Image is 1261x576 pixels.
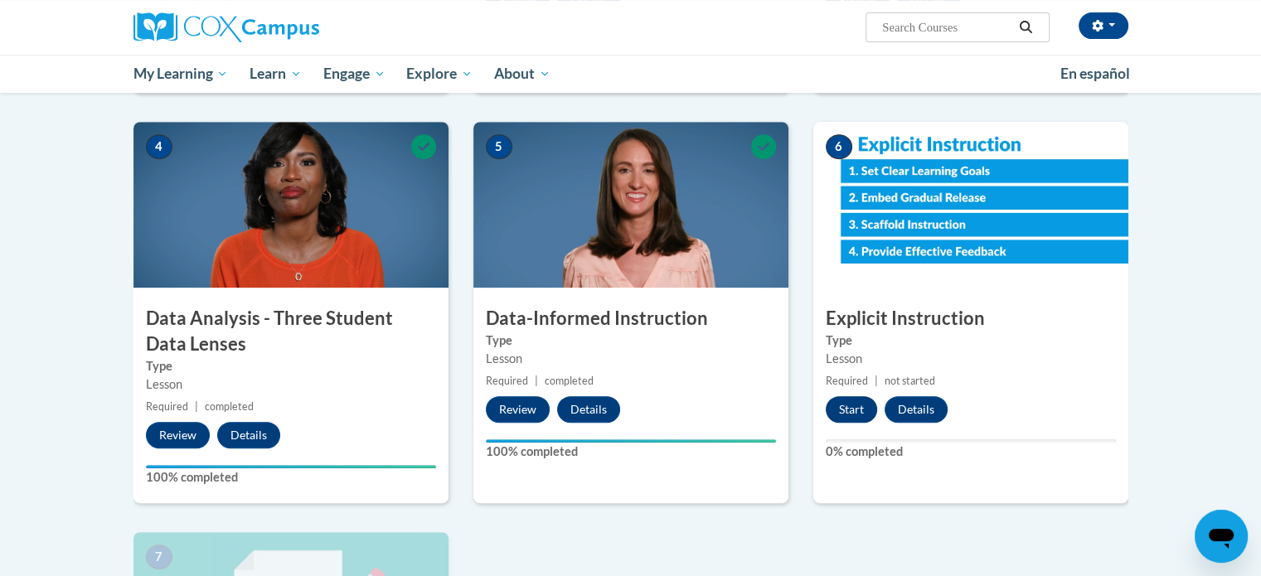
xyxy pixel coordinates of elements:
a: My Learning [123,55,240,93]
span: Required [486,375,528,387]
a: Engage [313,55,396,93]
label: Type [826,332,1116,350]
span: not started [885,375,935,387]
button: Start [826,396,877,423]
span: My Learning [133,64,228,84]
button: Review [146,422,210,448]
span: Engage [323,64,386,84]
input: Search Courses [880,17,1013,37]
div: Lesson [826,350,1116,368]
a: About [483,55,561,93]
span: About [494,64,550,84]
button: Search [1013,17,1038,37]
div: Lesson [486,350,776,368]
label: 0% completed [826,443,1116,461]
a: Explore [395,55,483,93]
span: | [195,400,198,413]
a: En español [1050,56,1141,91]
div: Main menu [109,55,1153,93]
h3: Explicit Instruction [813,306,1128,332]
button: Review [486,396,550,423]
a: Learn [239,55,313,93]
span: | [535,375,538,387]
span: 4 [146,134,172,159]
button: Details [217,422,280,448]
span: 7 [146,545,172,569]
button: Account Settings [1079,12,1128,39]
h3: Data-Informed Instruction [473,306,788,332]
label: 100% completed [146,468,436,486]
img: Cox Campus [133,12,319,42]
label: Type [146,357,436,375]
span: 5 [486,134,512,159]
div: Lesson [146,375,436,394]
span: completed [205,400,254,413]
div: Your progress [146,465,436,468]
button: Details [885,396,948,423]
span: Required [146,400,188,413]
img: Course Image [813,122,1128,288]
label: Type [486,332,776,350]
button: Details [557,396,620,423]
span: En español [1060,65,1130,82]
img: Course Image [133,122,449,288]
label: 100% completed [486,443,776,461]
span: Learn [250,64,302,84]
span: Required [826,375,868,387]
span: 6 [826,134,852,159]
span: Explore [406,64,473,84]
h3: Data Analysis - Three Student Data Lenses [133,306,449,357]
span: completed [545,375,594,387]
iframe: Button to launch messaging window [1195,510,1248,563]
div: Your progress [486,439,776,443]
span: | [875,375,878,387]
img: Course Image [473,122,788,288]
a: Cox Campus [133,12,449,42]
